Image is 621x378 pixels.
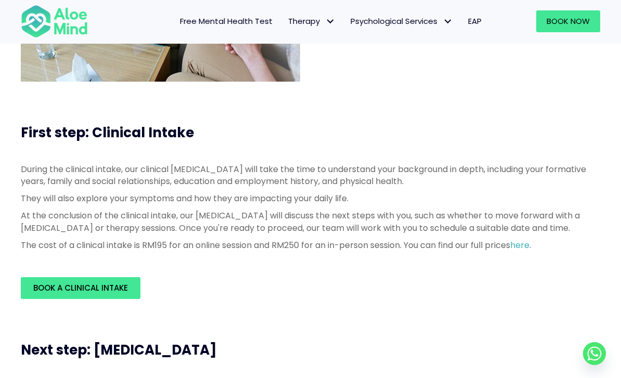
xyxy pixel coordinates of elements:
[468,16,482,27] span: EAP
[21,210,600,233] p: At the conclusion of the clinical intake, our [MEDICAL_DATA] will discuss the next steps with you...
[583,342,606,365] a: Whatsapp
[351,16,452,27] span: Psychological Services
[322,14,338,29] span: Therapy: submenu
[343,10,460,32] a: Psychological ServicesPsychological Services: submenu
[510,239,529,251] a: here
[21,277,140,299] a: Book a Clinical Intake
[460,10,489,32] a: EAP
[172,10,280,32] a: Free Mental Health Test
[21,192,600,204] p: They will also explore your symptoms and how they are impacting your daily life.
[21,4,88,38] img: Aloe mind Logo
[98,10,489,32] nav: Menu
[280,10,343,32] a: TherapyTherapy: submenu
[33,282,128,293] span: Book a Clinical Intake
[180,16,273,27] span: Free Mental Health Test
[21,123,194,142] span: First step: Clinical Intake
[536,10,600,32] a: Book Now
[547,16,590,27] span: Book Now
[288,16,335,27] span: Therapy
[440,14,455,29] span: Psychological Services: submenu
[21,341,217,359] span: Next step: [MEDICAL_DATA]
[21,239,600,251] p: The cost of a clinical intake is RM195 for an online session and RM250 for an in-person session. ...
[21,163,600,187] p: During the clinical intake, our clinical [MEDICAL_DATA] will take the time to understand your bac...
